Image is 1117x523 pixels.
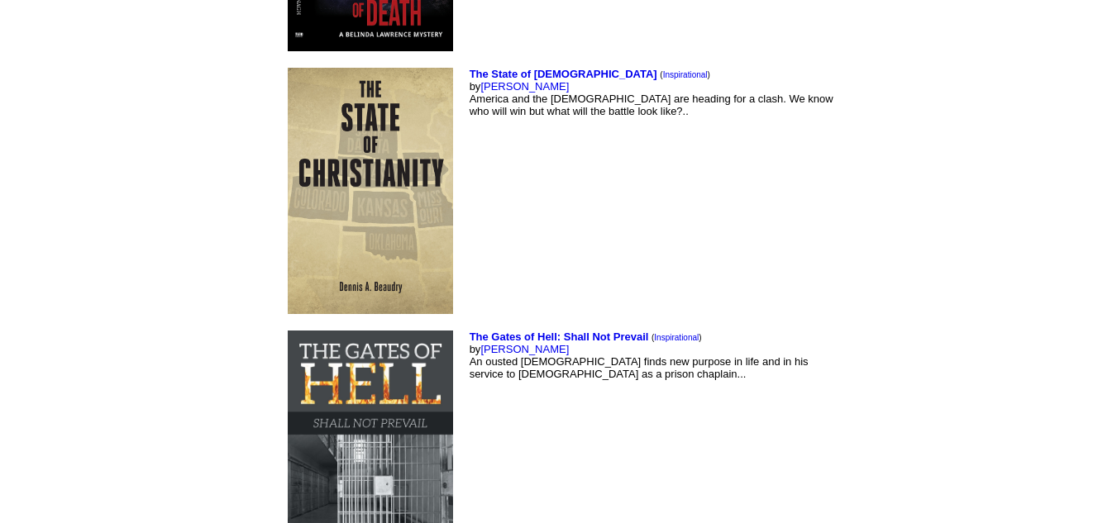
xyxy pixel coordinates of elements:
a: [PERSON_NAME] [480,80,569,93]
font: ( ) [660,70,710,79]
a: [PERSON_NAME] [480,343,569,355]
a: Inspirational [654,333,699,342]
a: Inspirational [663,70,708,79]
font: ( ) [652,333,702,342]
img: 80774.jpeg [288,68,453,315]
font: by America and the [DEMOGRAPHIC_DATA] are heading for a clash. We know who will win but what will... [470,68,833,117]
a: The State of [DEMOGRAPHIC_DATA] [470,68,657,80]
a: The Gates of Hell: Shall Not Prevail [470,330,649,343]
font: by An ousted [DEMOGRAPHIC_DATA] finds new purpose in life and in his service to [DEMOGRAPHIC_DATA... [470,330,809,380]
